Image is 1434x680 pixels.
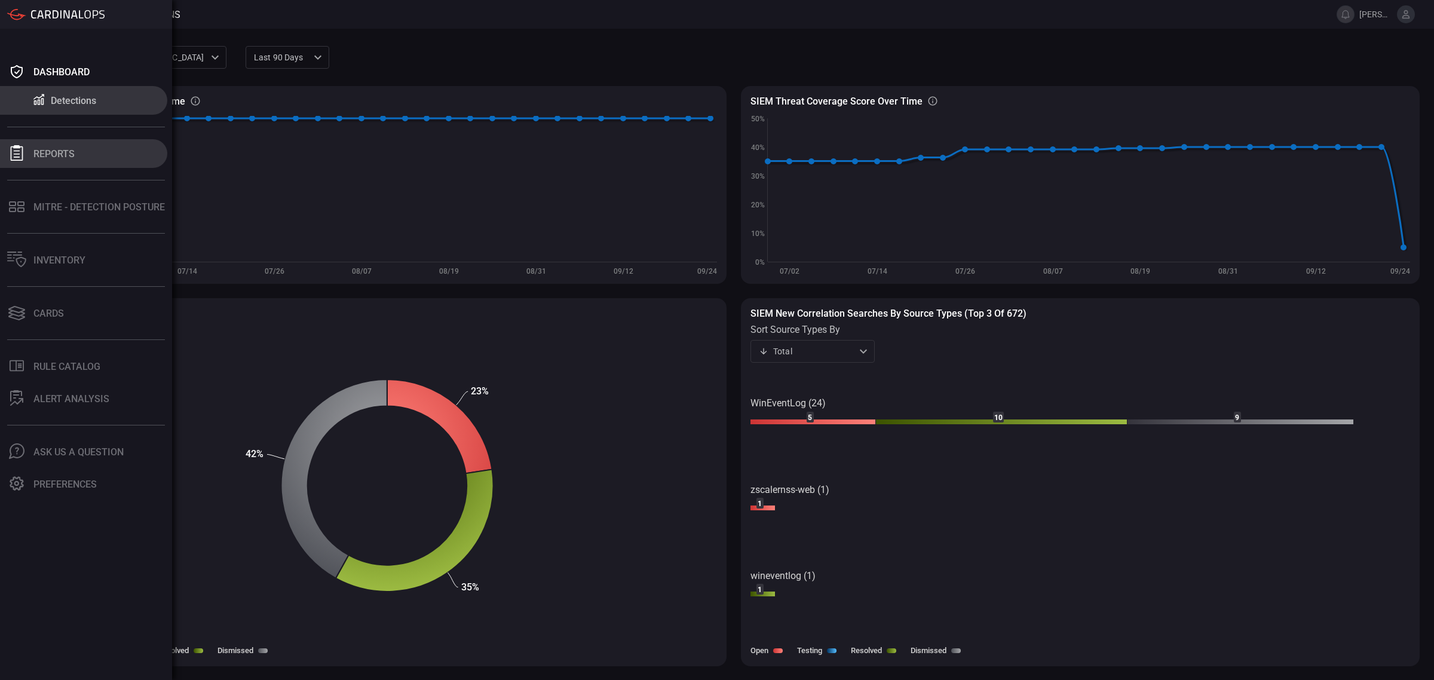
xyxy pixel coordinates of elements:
[33,393,109,405] div: ALERT ANALYSIS
[158,646,189,655] label: Resolved
[851,646,882,655] label: Resolved
[33,479,97,490] div: Preferences
[797,646,822,655] label: Testing
[750,646,768,655] label: Open
[758,500,762,508] text: 1
[751,229,765,238] text: 10%
[750,308,1410,319] h3: SIEM New correlation searches by source types (Top 3 of 672)
[33,201,165,213] div: MITRE - Detection Posture
[614,267,633,275] text: 09/12
[808,413,812,422] text: 5
[352,267,372,275] text: 08/07
[439,267,459,275] text: 08/19
[759,345,856,357] div: Total
[1218,267,1238,275] text: 08/31
[780,267,799,275] text: 07/02
[33,361,100,372] div: Rule Catalog
[750,484,829,495] text: zscalernss-web (1)
[1306,267,1326,275] text: 09/12
[911,646,946,655] label: Dismissed
[33,255,85,266] div: Inventory
[751,172,765,180] text: 30%
[1359,10,1392,19] span: [PERSON_NAME][EMAIL_ADDRESS][PERSON_NAME][DOMAIN_NAME]
[1390,267,1410,275] text: 09/24
[33,446,124,458] div: Ask Us A Question
[750,570,816,581] text: wineventlog (1)
[751,201,765,209] text: 20%
[755,258,765,267] text: 0%
[994,413,1003,422] text: 10
[750,324,875,335] label: sort source types by
[177,267,197,275] text: 07/14
[1130,267,1150,275] text: 08/19
[33,308,64,319] div: Cards
[1043,267,1063,275] text: 08/07
[868,267,887,275] text: 07/14
[751,115,765,123] text: 50%
[33,148,75,160] div: Reports
[758,586,762,594] text: 1
[254,51,310,63] p: Last 90 days
[217,646,253,655] label: Dismissed
[33,66,90,78] div: Dashboard
[751,143,765,152] text: 40%
[471,385,489,397] text: 23%
[265,267,284,275] text: 07/26
[526,267,546,275] text: 08/31
[461,581,479,593] text: 35%
[51,95,96,106] div: Detections
[750,96,923,107] h3: SIEM Threat coverage score over time
[955,267,975,275] text: 07/26
[1235,413,1239,422] text: 9
[246,448,263,460] text: 42%
[750,397,826,409] text: WinEventLog (24)
[697,267,717,275] text: 09/24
